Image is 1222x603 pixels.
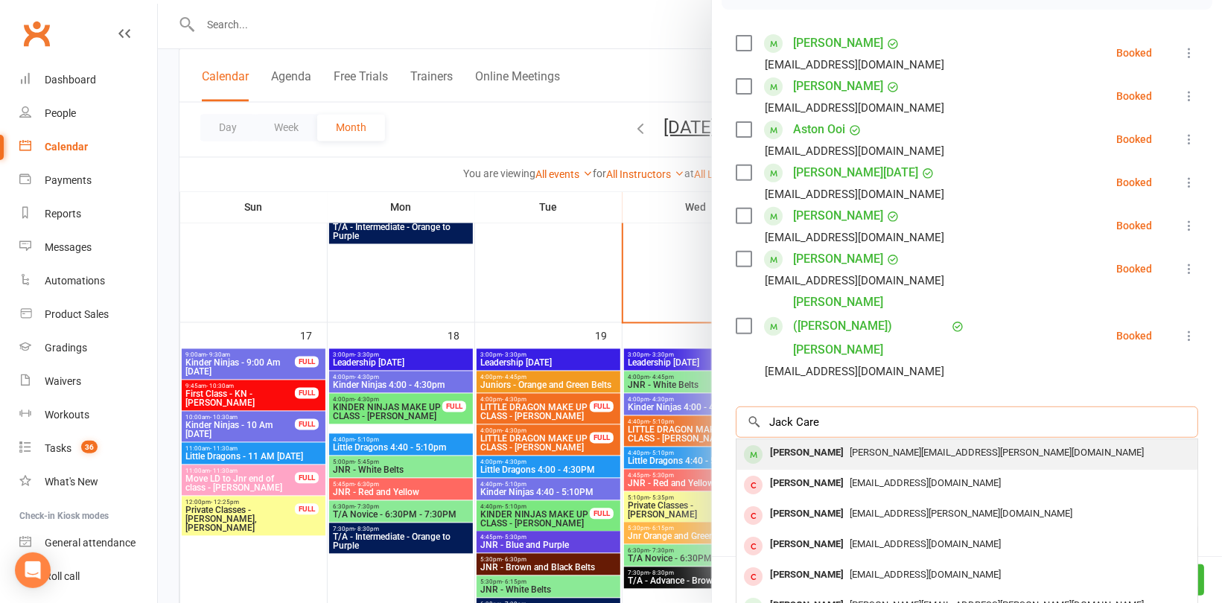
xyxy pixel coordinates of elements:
div: [EMAIL_ADDRESS][DOMAIN_NAME] [765,55,944,74]
div: Booked [1116,220,1152,231]
a: Product Sales [19,298,157,331]
a: Workouts [19,398,157,432]
a: Tasks 36 [19,432,157,465]
div: [EMAIL_ADDRESS][DOMAIN_NAME] [765,98,944,118]
a: Payments [19,164,157,197]
div: Dashboard [45,74,96,86]
div: Booked [1116,91,1152,101]
div: [EMAIL_ADDRESS][DOMAIN_NAME] [765,228,944,247]
div: Workouts [45,409,89,421]
div: Roll call [45,570,80,582]
a: [PERSON_NAME] [793,74,883,98]
a: [PERSON_NAME] [793,247,883,271]
a: What's New [19,465,157,499]
div: Automations [45,275,105,287]
div: Booked [1116,48,1152,58]
div: member [744,567,763,586]
div: [PERSON_NAME] [764,503,850,525]
div: [EMAIL_ADDRESS][DOMAIN_NAME] [765,271,944,290]
a: Roll call [19,560,157,593]
div: [EMAIL_ADDRESS][DOMAIN_NAME] [765,185,944,204]
div: [PERSON_NAME] [764,442,850,464]
div: Booked [1116,177,1152,188]
div: People [45,107,76,119]
a: [PERSON_NAME] [793,31,883,55]
div: [EMAIL_ADDRESS][DOMAIN_NAME] [765,141,944,161]
div: Open Intercom Messenger [15,552,51,588]
a: [PERSON_NAME] ([PERSON_NAME]) [PERSON_NAME] [793,290,948,362]
div: General attendance [45,537,136,549]
div: Messages [45,241,92,253]
div: Product Sales [45,308,109,320]
div: What's New [45,476,98,488]
div: Gradings [45,342,87,354]
a: General attendance kiosk mode [19,526,157,560]
span: 36 [81,441,98,453]
a: Reports [19,197,157,231]
div: member [744,476,763,494]
a: People [19,97,157,130]
div: [PERSON_NAME] [764,534,850,555]
div: member [744,537,763,555]
a: [PERSON_NAME][DATE] [793,161,918,185]
div: Reports [45,208,81,220]
div: [PERSON_NAME] [764,473,850,494]
a: Automations [19,264,157,298]
div: [PERSON_NAME] [764,564,850,586]
div: member [744,506,763,525]
div: Waivers [45,375,81,387]
input: Search to add attendees [736,406,1198,438]
a: Dashboard [19,63,157,97]
span: [EMAIL_ADDRESS][DOMAIN_NAME] [850,477,1001,488]
div: Booked [1116,331,1152,341]
div: [EMAIL_ADDRESS][DOMAIN_NAME] [765,362,944,381]
div: member [744,445,763,464]
div: Booked [1116,264,1152,274]
a: Waivers [19,365,157,398]
span: [EMAIL_ADDRESS][PERSON_NAME][DOMAIN_NAME] [850,508,1072,519]
span: [EMAIL_ADDRESS][DOMAIN_NAME] [850,569,1001,580]
span: [EMAIL_ADDRESS][DOMAIN_NAME] [850,538,1001,549]
a: Calendar [19,130,157,164]
span: [PERSON_NAME][EMAIL_ADDRESS][PERSON_NAME][DOMAIN_NAME] [850,447,1144,458]
a: Aston Ooi [793,118,845,141]
a: Messages [19,231,157,264]
div: Tasks [45,442,71,454]
a: [PERSON_NAME] [793,204,883,228]
a: Gradings [19,331,157,365]
div: Booked [1116,134,1152,144]
a: Clubworx [18,15,55,52]
div: Calendar [45,141,88,153]
div: Payments [45,174,92,186]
